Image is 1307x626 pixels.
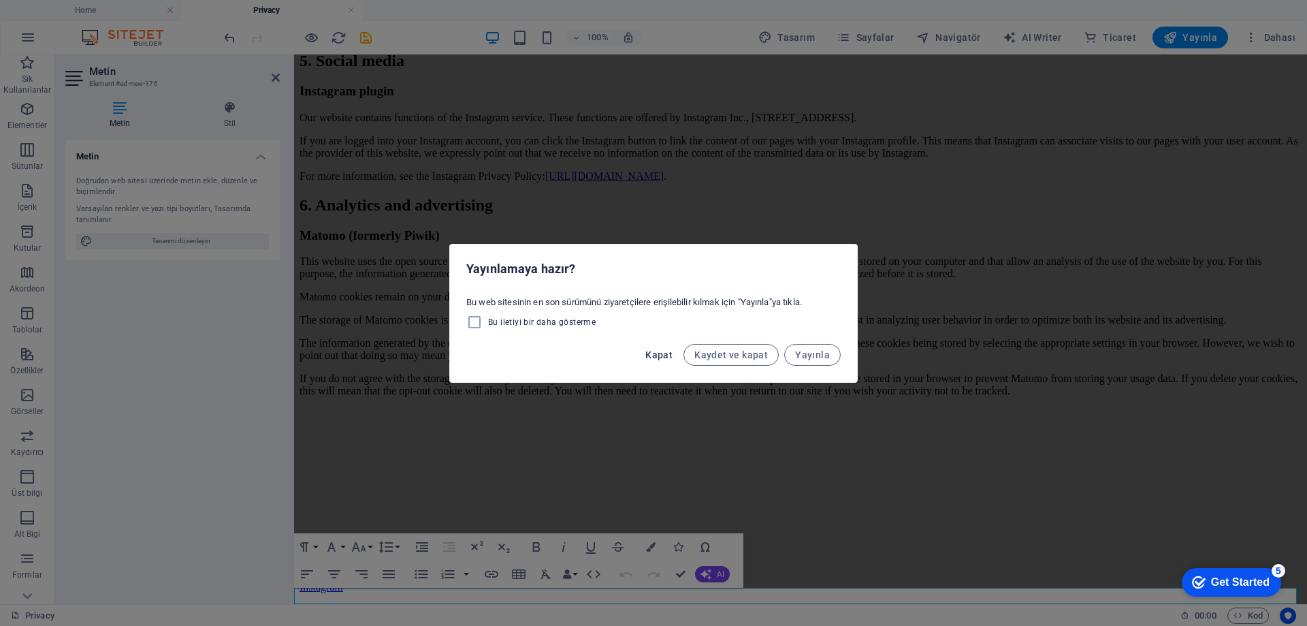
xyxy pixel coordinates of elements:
[683,344,779,366] button: Kaydet ve kapat
[784,344,841,366] button: Yayınla
[101,3,114,16] div: 5
[795,349,830,360] span: Yayınla
[450,291,857,336] div: Bu web sitesinin en son sürümünü ziyaretçilere erişilebilir kılmak için "Yayınla"ya tıkla.
[466,261,841,277] h2: Yayınlamaya hazır?
[488,317,596,328] span: Bu iletiyi bir daha gösterme
[645,349,673,360] span: Kapat
[694,349,768,360] span: Kaydet ve kapat
[40,15,99,27] div: Get Started
[11,7,110,35] div: Get Started 5 items remaining, 0% complete
[640,344,678,366] button: Kapat
[5,527,49,538] a: Instagram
